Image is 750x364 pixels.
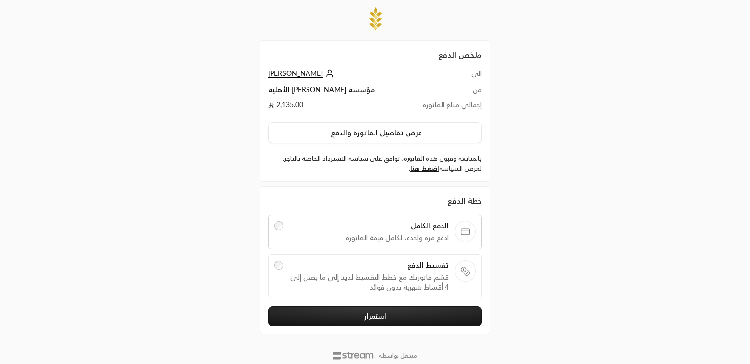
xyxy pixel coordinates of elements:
span: الدفع الكامل [289,221,449,231]
button: استمرار [268,306,482,326]
td: الى [406,69,482,85]
h2: ملخص الدفع [268,49,482,61]
a: [PERSON_NAME] [268,69,337,77]
p: مشغل بواسطة [379,352,417,360]
td: 2,135.00 [268,100,406,114]
input: تقسيط الدفعقسّم فاتورتك مع خطط التقسيط لدينا إلى ما يصل إلى 4 أقساط شهرية بدون فوائد [274,261,283,270]
span: ادفع مرة واحدة، لكامل قيمة الفاتورة [289,233,449,243]
button: عرض تفاصيل الفاتورة والدفع [268,122,482,143]
span: [PERSON_NAME] [268,69,323,78]
a: اضغط هنا [410,164,439,172]
label: بالمتابعة وقبول هذه الفاتورة، توافق على سياسة الاسترداد الخاصة بالتاجر. لعرض السياسة . [268,154,482,173]
input: الدفع الكاملادفع مرة واحدة، لكامل قيمة الفاتورة [274,221,283,230]
div: خطة الدفع [268,195,482,207]
td: إجمالي مبلغ الفاتورة [406,100,482,114]
td: من [406,85,482,100]
span: تقسيط الدفع [289,260,449,270]
td: مؤسسة [PERSON_NAME] الأهلية [268,85,406,100]
span: قسّم فاتورتك مع خطط التقسيط لدينا إلى ما يصل إلى 4 أقساط شهرية بدون فوائد [289,272,449,292]
img: Company Logo [365,6,385,33]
